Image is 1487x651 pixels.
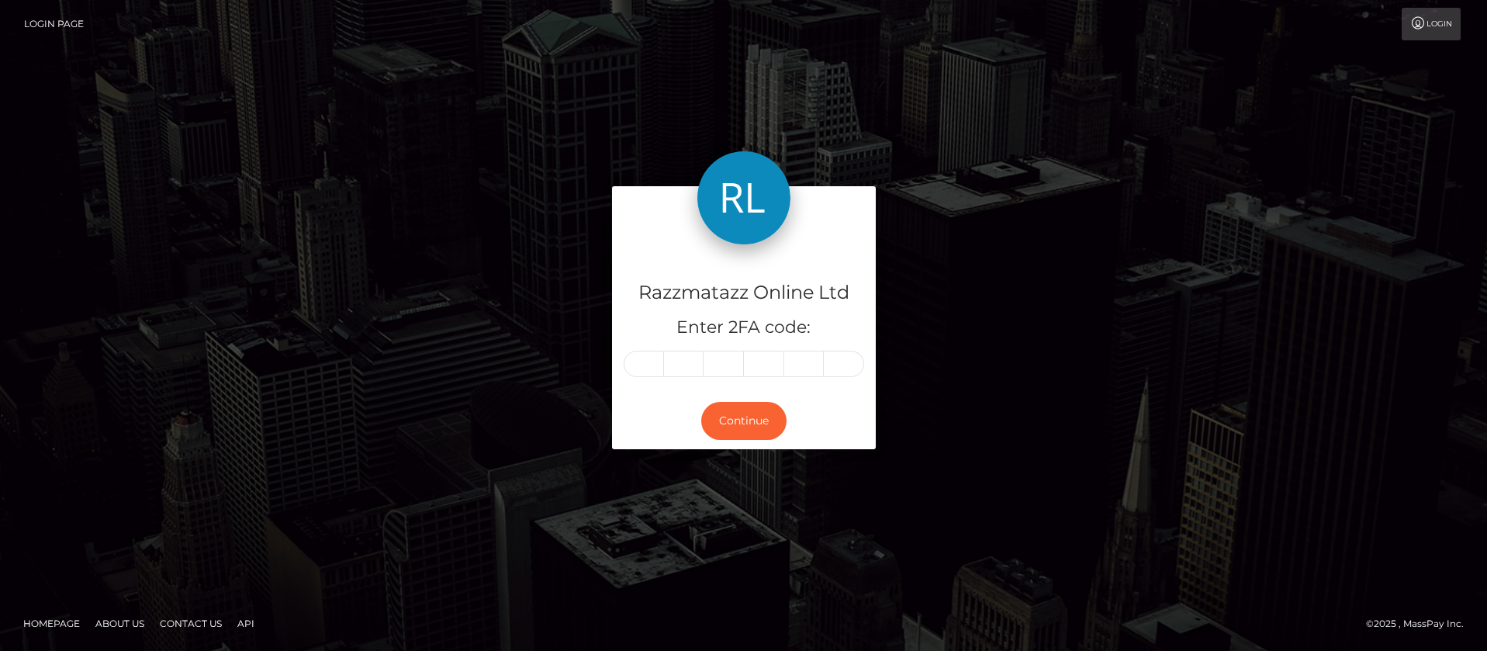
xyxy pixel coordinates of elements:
div: © 2025 , MassPay Inc. [1366,615,1475,632]
h5: Enter 2FA code: [624,316,864,340]
a: About Us [89,611,150,635]
a: Homepage [17,611,86,635]
a: Login Page [24,8,84,40]
a: API [231,611,261,635]
button: Continue [701,402,787,440]
img: Razzmatazz Online Ltd [697,151,790,244]
a: Contact Us [154,611,228,635]
h4: Razzmatazz Online Ltd [624,279,864,306]
a: Login [1402,8,1461,40]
